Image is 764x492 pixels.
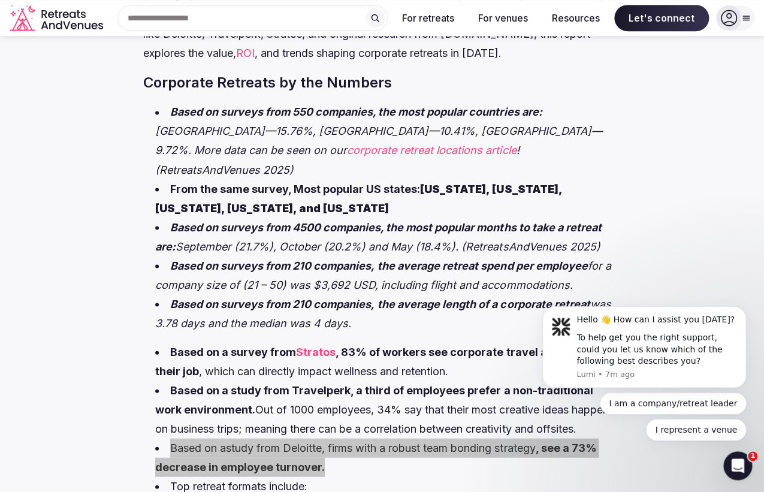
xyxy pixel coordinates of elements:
em: [GEOGRAPHIC_DATA]—15.76%, [GEOGRAPHIC_DATA]—10.41%, [GEOGRAPHIC_DATA]—9.72%. More data can be see... [155,125,602,156]
a: corporate retreat locations article [347,144,516,156]
em: the average length of a corporate retreat [378,297,590,310]
em: ! (RetreatsAndVenues 2025) [155,144,519,176]
em: for a company size of (21 – 50) was $3,692 USD, including flight and accommodations. [155,259,611,291]
strong: [US_STATE], [US_STATE], [US_STATE], [US_STATE], and [US_STATE] [155,182,561,214]
svg: Retreats and Venues company logo [10,5,105,32]
em: was 3.78 days and the median was 4 days. [155,297,611,329]
h3: Corporate Retreats by the Numbers [143,73,621,93]
a: Stratos [296,345,336,358]
iframe: Intercom notifications message [524,240,764,460]
button: For venues [469,5,537,31]
button: For retreats [392,5,464,31]
li: Based on a , firms with a robust team bonding strategy [155,438,621,476]
em: Based on surveys from 210 companies, [170,259,375,271]
span: Let's connect [614,5,709,31]
a: Visit the homepage [10,5,105,32]
strong: , 83% of workers see corporate travel as a benefit to their job [155,345,615,377]
em: the average retreat spend per employee [378,259,587,271]
span: 1 [748,451,757,461]
a: ROI [236,47,255,59]
em: Based on surveys from 4500 companies, the most popular months to take a retreat are: [155,221,601,252]
strong: , see a 73% decrease in employee turnover. [155,441,596,473]
em: Based on surveys from 550 companies, the most popular countries are: [170,105,542,118]
li: Out of 1000 employees, 34% say that their most creative ideas happen on business trips; meaning t... [155,381,621,438]
strong: Based on a survey from [170,345,296,358]
li: , which can directly impact wellness and retention. [155,342,621,381]
strong: Based on a study from Travelperk, a third of employees prefer a non-traditional work environment. [155,384,593,415]
em: September (21.7%), October (20.2%) and May (18.4%). (RetreatsAndVenues 2025) [176,240,600,252]
button: Resources [542,5,609,31]
iframe: Intercom live chat [723,451,752,480]
em: Based on surveys from 210 companies, [170,297,375,310]
strong: From the same survey, Most popular US states: [155,182,561,214]
a: study from Deloitte [226,441,322,454]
